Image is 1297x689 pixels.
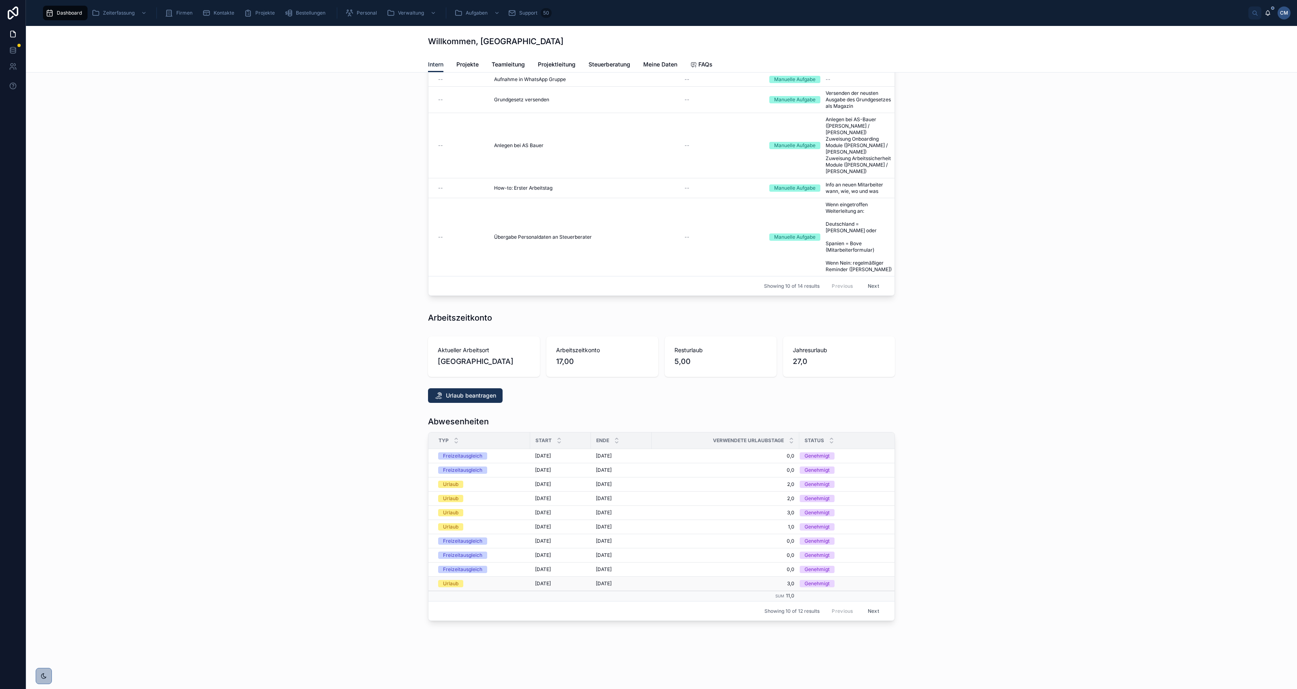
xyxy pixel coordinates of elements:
[786,593,794,599] span: 11,0
[643,57,677,73] a: Meine Daten
[443,552,482,559] div: Freizeitausgleich
[685,96,689,103] span: --
[443,495,458,502] div: Urlaub
[494,185,552,191] span: How-to: Erster Arbeitstag
[589,60,630,68] span: Steuerberatung
[862,605,885,617] button: Next
[176,10,193,16] span: Firmen
[438,96,443,103] span: --
[685,96,760,103] a: --
[443,523,458,531] div: Urlaub
[685,142,689,149] span: --
[428,416,489,427] h1: Abwesenheiten
[775,594,784,598] small: Sum
[438,76,443,83] span: --
[674,346,767,354] span: Resturlaub
[805,566,830,573] div: Genehmigt
[438,185,484,191] a: --
[57,10,82,16] span: Dashboard
[685,234,760,240] a: --
[443,580,458,587] div: Urlaub
[657,495,794,502] span: 2,0
[505,6,554,20] a: Support50
[538,57,576,73] a: Projektleitung
[826,76,896,83] a: --
[535,524,551,530] span: [DATE]
[713,437,784,444] span: Verwendete Urlaubstage
[643,60,677,68] span: Meine Daten
[685,142,760,149] a: --
[535,437,552,444] span: Start
[596,481,612,488] span: [DATE]
[793,356,885,367] span: 27,0
[826,182,896,195] a: Info an neuen Mitarbeiter wann, wie, wo und was
[805,523,830,531] div: Genehmigt
[343,6,383,20] a: Personal
[438,356,530,367] span: [GEOGRAPHIC_DATA]
[774,96,815,103] div: Manuelle Aufgabe
[456,57,479,73] a: Projekte
[826,76,830,83] span: --
[657,453,794,459] span: 0,0
[494,76,675,83] a: Aufnahme in WhatsApp Gruppe
[439,437,449,444] span: Typ
[826,201,896,273] a: Wenn eingetroffen Weiterleitung an: Deutschland = [PERSON_NAME] oder Spanien = Bove (Mitarbeiterf...
[443,509,458,516] div: Urlaub
[1280,10,1288,16] span: CM
[657,552,794,558] span: 0,0
[438,76,484,83] a: --
[494,142,675,149] a: Anlegen bei AS Bauer
[43,6,88,20] a: Dashboard
[428,388,503,403] button: Urlaub beantragen
[793,346,885,354] span: Jahresurlaub
[826,116,896,175] a: Anlegen bei AS-Bauer ([PERSON_NAME] / [PERSON_NAME]) Zuweisung Onboarding Module ([PERSON_NAME] /...
[596,580,612,587] span: [DATE]
[769,184,820,192] a: Manuelle Aufgabe
[519,10,537,16] span: Support
[282,6,331,20] a: Bestellungen
[805,537,830,545] div: Genehmigt
[805,552,830,559] div: Genehmigt
[535,552,551,558] span: [DATE]
[674,356,767,367] span: 5,00
[657,524,794,530] span: 1,0
[428,312,492,323] h1: Arbeitszeitkonto
[657,467,794,473] span: 0,0
[428,57,443,73] a: Intern
[541,8,552,18] div: 50
[596,467,612,473] span: [DATE]
[494,234,675,240] a: Übergabe Personaldaten an Steuerberater
[255,10,275,16] span: Projekte
[685,185,689,191] span: --
[492,57,525,73] a: Teamleitung
[657,580,794,587] span: 3,0
[535,453,551,459] span: [DATE]
[596,495,612,502] span: [DATE]
[438,96,484,103] a: --
[805,580,830,587] div: Genehmigt
[163,6,198,20] a: Firmen
[805,452,830,460] div: Genehmigt
[764,608,820,614] span: Showing 10 of 12 results
[494,142,544,149] span: Anlegen bei AS Bauer
[774,233,815,241] div: Manuelle Aufgabe
[690,57,713,73] a: FAQs
[438,234,484,240] a: --
[769,233,820,241] a: Manuelle Aufgabe
[805,437,824,444] span: Status
[466,10,488,16] span: Aufgaben
[535,538,551,544] span: [DATE]
[556,356,648,367] span: 17,00
[494,96,549,103] span: Grundgesetz versenden
[443,466,482,474] div: Freizeitausgleich
[438,142,484,149] a: --
[538,60,576,68] span: Projektleitung
[200,6,240,20] a: Kontakte
[657,566,794,573] span: 0,0
[596,566,612,573] span: [DATE]
[384,6,440,20] a: Verwaltung
[657,481,794,488] span: 2,0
